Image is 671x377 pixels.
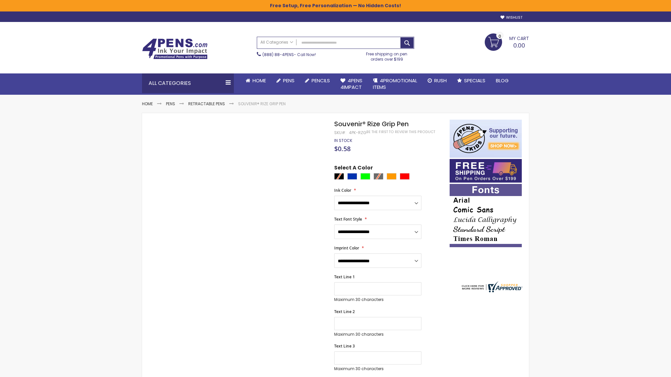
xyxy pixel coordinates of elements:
a: Blog [491,73,514,88]
span: $0.58 [334,144,351,153]
span: Pencils [312,77,330,84]
a: Pencils [300,73,335,88]
a: Rush [422,73,452,88]
span: In stock [334,138,352,143]
span: 4PROMOTIONAL ITEMS [373,77,417,90]
a: Retractable Pens [188,101,225,107]
a: (888) 88-4PENS [262,52,294,57]
div: Availability [334,138,352,143]
span: All Categories [260,40,293,45]
span: Home [253,77,266,84]
a: Home [142,101,153,107]
img: 4pens.com widget logo [460,281,522,292]
a: 4pens.com certificate URL [460,288,522,294]
a: All Categories [257,37,296,48]
a: Be the first to review this product [366,129,435,134]
img: Free shipping on orders over $199 [450,159,522,183]
div: Free shipping on pen orders over $199 [359,49,415,62]
a: 4Pens4impact [335,73,368,95]
span: 0.00 [513,41,525,50]
span: Ink Color [334,188,351,193]
span: Select A Color [334,164,373,173]
p: Maximum 30 characters [334,297,421,302]
span: Text Line 3 [334,343,355,349]
a: 4PROMOTIONALITEMS [368,73,422,95]
div: Red [400,173,410,180]
p: Maximum 30 characters [334,332,421,337]
img: 4pens 4 kids [450,120,522,158]
div: Lime Green [360,173,370,180]
span: Rush [434,77,447,84]
span: Text Line 2 [334,309,355,314]
span: Text Font Style [334,216,362,222]
p: Maximum 30 characters [334,366,421,371]
span: 0 [498,33,501,39]
div: Orange [387,173,396,180]
span: 4Pens 4impact [340,77,362,90]
span: Imprint Color [334,245,359,251]
span: Pens [283,77,295,84]
a: Pens [271,73,300,88]
a: Pens [166,101,175,107]
span: - Call Now! [262,52,316,57]
a: 0.00 0 [485,33,529,50]
div: All Categories [142,73,234,93]
span: Specials [464,77,485,84]
strong: SKU [334,130,346,135]
span: Souvenir® Rize Grip Pen [334,119,409,129]
span: Text Line 1 [334,274,355,280]
a: Specials [452,73,491,88]
a: Wishlist [500,15,522,20]
li: Souvenir® Rize Grip Pen [238,101,286,107]
img: font-personalization-examples [450,184,522,247]
div: 4PK-RZG [349,130,366,135]
a: Home [240,73,271,88]
div: Blue [347,173,357,180]
span: Blog [496,77,509,84]
img: 4Pens Custom Pens and Promotional Products [142,38,208,59]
